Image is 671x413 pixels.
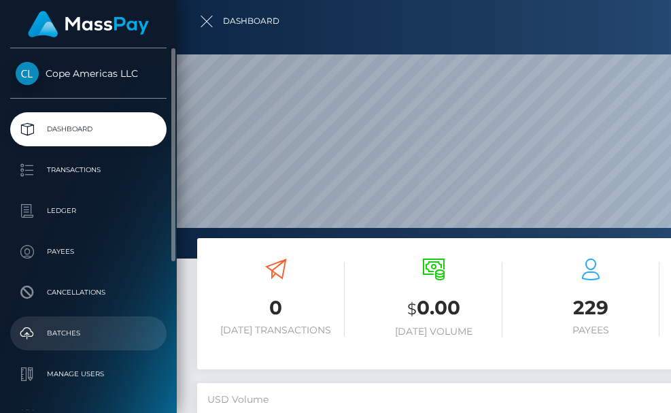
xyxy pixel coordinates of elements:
[10,67,167,80] span: Cope Americas LLC
[10,276,167,310] a: Cancellations
[16,282,161,303] p: Cancellations
[16,160,161,180] p: Transactions
[10,316,167,350] a: Batches
[10,357,167,391] a: Manage Users
[10,153,167,187] a: Transactions
[16,364,161,384] p: Manage Users
[16,62,39,85] img: Cope Americas LLC
[10,235,167,269] a: Payees
[10,112,167,146] a: Dashboard
[10,194,167,228] a: Ledger
[16,323,161,344] p: Batches
[28,11,149,37] img: MassPay Logo
[16,242,161,262] p: Payees
[16,201,161,221] p: Ledger
[16,119,161,139] p: Dashboard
